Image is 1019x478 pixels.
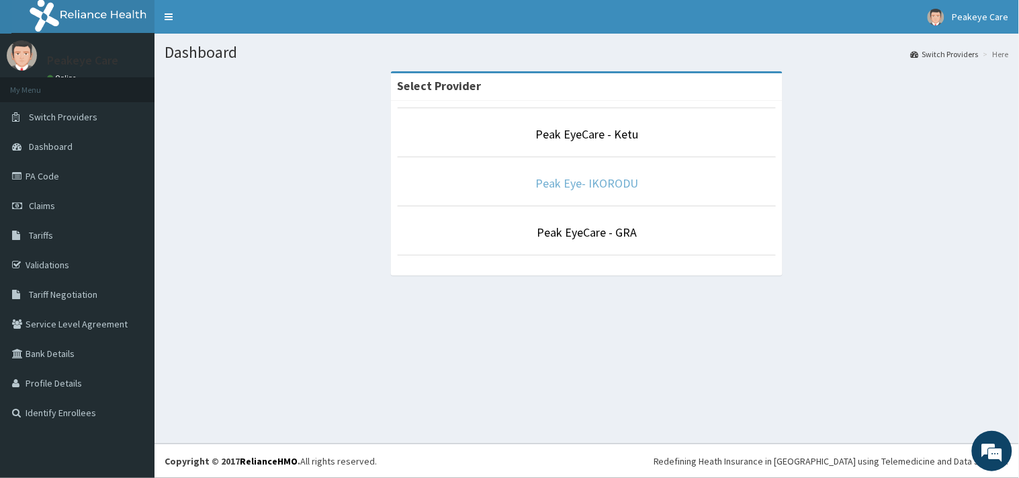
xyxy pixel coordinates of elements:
div: Redefining Heath Insurance in [GEOGRAPHIC_DATA] using Telemedicine and Data Science! [654,454,1009,468]
li: Here [980,48,1009,60]
h1: Dashboard [165,44,1009,61]
strong: Select Provider [398,78,482,93]
span: Dashboard [29,141,73,153]
span: Peakeye Care [952,11,1009,23]
span: Tariff Negotiation [29,288,97,301]
strong: Copyright © 2017 . [165,455,300,467]
span: Claims [29,200,55,212]
p: Peakeye Care [47,54,118,67]
footer: All rights reserved. [154,444,1019,478]
a: Peak Eye- IKORODU [535,175,638,191]
a: Online [47,73,79,83]
a: Peak EyeCare - GRA [537,225,637,240]
a: RelianceHMO [240,455,298,467]
a: Switch Providers [911,48,979,60]
span: Tariffs [29,229,53,241]
img: User Image [928,9,944,26]
img: User Image [7,40,37,71]
a: Peak EyeCare - Ketu [535,126,638,142]
span: Switch Providers [29,111,97,123]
